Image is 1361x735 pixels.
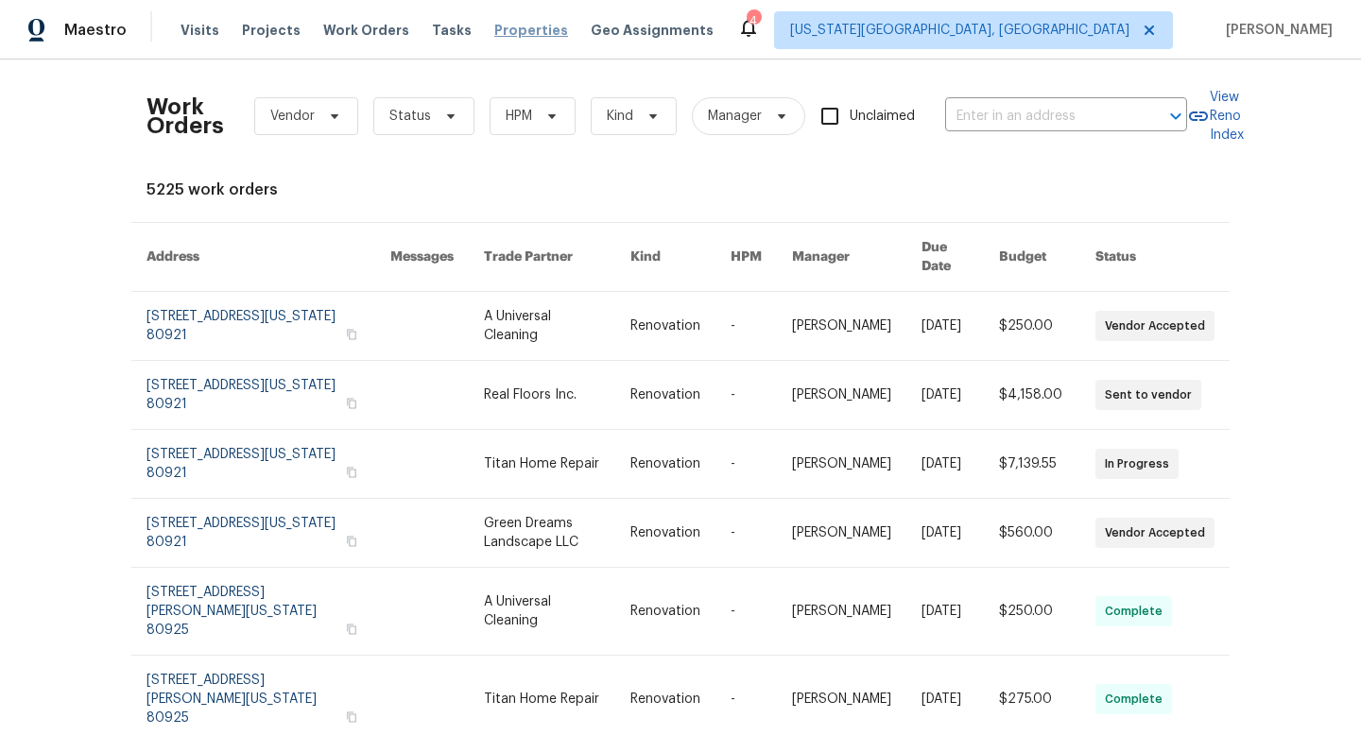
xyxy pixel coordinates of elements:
button: Copy Address [343,709,360,726]
span: Tasks [432,24,472,37]
td: - [715,499,777,568]
button: Copy Address [343,621,360,638]
button: Copy Address [343,395,360,412]
td: [PERSON_NAME] [777,292,906,361]
input: Enter in an address [945,102,1134,131]
td: Renovation [615,499,715,568]
div: 5225 work orders [146,180,1215,199]
span: Projects [242,21,301,40]
td: - [715,361,777,430]
th: Budget [984,223,1080,292]
td: [PERSON_NAME] [777,499,906,568]
td: Real Floors Inc. [469,361,615,430]
button: Copy Address [343,326,360,343]
button: Copy Address [343,533,360,550]
th: HPM [715,223,777,292]
th: Kind [615,223,715,292]
span: Geo Assignments [591,21,714,40]
td: Titan Home Repair [469,430,615,499]
th: Trade Partner [469,223,615,292]
span: Properties [494,21,568,40]
th: Manager [777,223,906,292]
td: A Universal Cleaning [469,568,615,656]
th: Status [1080,223,1230,292]
span: Work Orders [323,21,409,40]
span: Vendor [270,107,315,126]
button: Copy Address [343,464,360,481]
th: Address [131,223,375,292]
span: Maestro [64,21,127,40]
th: Due Date [906,223,984,292]
span: HPM [506,107,532,126]
span: [PERSON_NAME] [1218,21,1333,40]
a: View Reno Index [1187,88,1244,145]
td: - [715,292,777,361]
td: [PERSON_NAME] [777,568,906,656]
td: - [715,430,777,499]
span: [US_STATE][GEOGRAPHIC_DATA], [GEOGRAPHIC_DATA] [790,21,1129,40]
td: Renovation [615,292,715,361]
td: - [715,568,777,656]
span: Status [389,107,431,126]
td: [PERSON_NAME] [777,430,906,499]
h2: Work Orders [146,97,224,135]
td: Green Dreams Landscape LLC [469,499,615,568]
span: Visits [181,21,219,40]
td: [PERSON_NAME] [777,361,906,430]
td: A Universal Cleaning [469,292,615,361]
button: Open [1163,103,1189,129]
span: Unclaimed [850,107,915,127]
th: Messages [375,223,469,292]
span: Manager [708,107,762,126]
td: Renovation [615,568,715,656]
div: 4 [747,11,760,30]
td: Renovation [615,361,715,430]
td: Renovation [615,430,715,499]
span: Kind [607,107,633,126]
